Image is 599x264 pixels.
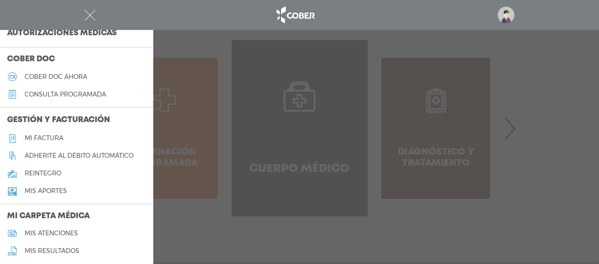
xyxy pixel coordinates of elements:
img: profile-placeholder.svg [498,7,514,23]
h5: Mi factura [25,134,63,142]
h5: Adherite al débito automático [25,152,133,160]
h5: reintegro [25,170,61,177]
img: logo_cober_home-white.png [272,4,318,26]
h5: Mis aportes [25,187,67,195]
h5: mis resultados [25,247,79,255]
h5: Cober doc ahora [25,73,87,81]
img: Cober_menu-close-white.svg [85,10,96,21]
h5: mis atenciones [25,230,78,237]
h5: consulta programada [25,91,106,98]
